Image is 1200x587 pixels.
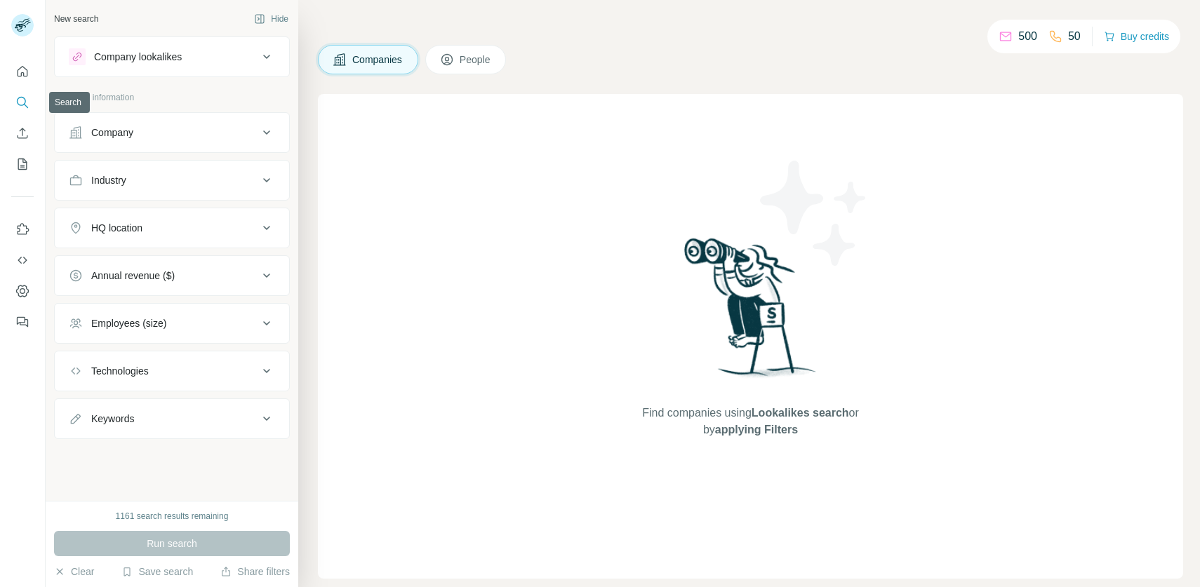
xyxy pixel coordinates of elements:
[1018,28,1037,45] p: 500
[460,53,492,67] span: People
[94,50,182,64] div: Company lookalikes
[352,53,404,67] span: Companies
[55,402,289,436] button: Keywords
[1104,27,1169,46] button: Buy credits
[11,309,34,335] button: Feedback
[220,565,290,579] button: Share filters
[11,248,34,273] button: Use Surfe API
[752,407,849,419] span: Lookalikes search
[121,565,193,579] button: Save search
[1068,28,1081,45] p: 50
[55,163,289,197] button: Industry
[91,126,133,140] div: Company
[55,306,289,340] button: Employees (size)
[54,91,290,104] p: Company information
[11,278,34,304] button: Dashboard
[11,151,34,177] button: My lists
[55,40,289,74] button: Company lookalikes
[91,173,126,187] div: Industry
[678,234,824,391] img: Surfe Illustration - Woman searching with binoculars
[11,121,34,146] button: Enrich CSV
[55,354,289,388] button: Technologies
[11,217,34,242] button: Use Surfe on LinkedIn
[116,510,229,522] div: 1161 search results remaining
[11,90,34,115] button: Search
[91,412,134,426] div: Keywords
[91,316,166,330] div: Employees (size)
[318,17,1183,36] h4: Search
[91,221,142,235] div: HQ location
[91,269,175,283] div: Annual revenue ($)
[55,116,289,149] button: Company
[91,364,149,378] div: Technologies
[55,259,289,292] button: Annual revenue ($)
[55,211,289,245] button: HQ location
[54,565,94,579] button: Clear
[54,13,98,25] div: New search
[638,405,862,438] span: Find companies using or by
[244,8,298,29] button: Hide
[11,59,34,84] button: Quick start
[751,150,877,276] img: Surfe Illustration - Stars
[715,424,798,436] span: applying Filters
